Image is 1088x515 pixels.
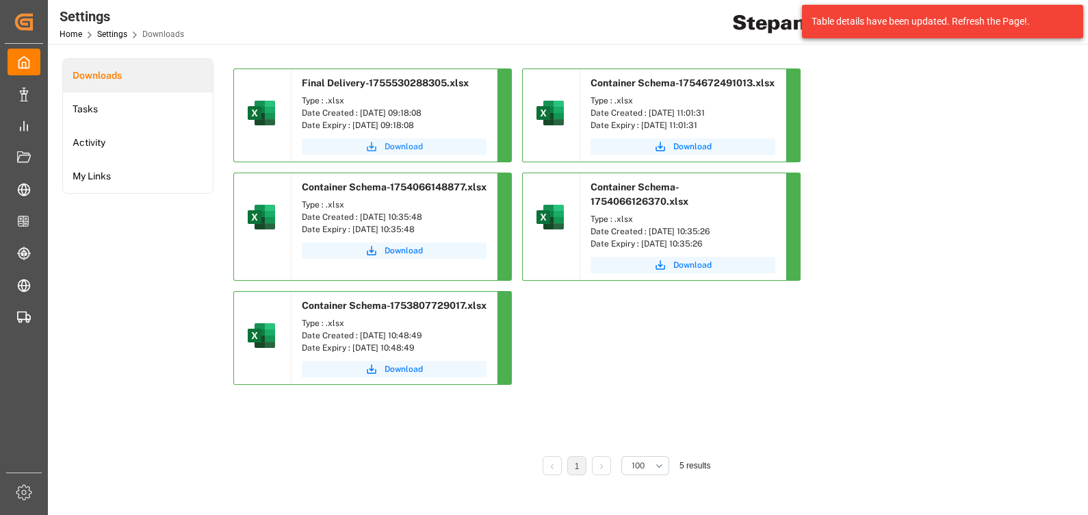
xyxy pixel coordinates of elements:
[567,456,586,475] li: 1
[302,138,487,155] button: Download
[302,342,487,354] div: Date Expiry : [DATE] 10:48:49
[591,213,775,225] div: Type : .xlsx
[385,244,423,257] span: Download
[534,97,567,129] img: microsoft-excel-2019--v1.png
[679,461,710,470] span: 5 results
[673,140,712,153] span: Download
[302,181,487,192] span: Container Schema-1754066148877.xlsx
[302,95,487,107] div: Type : .xlsx
[302,211,487,223] div: Date Created : [DATE] 10:35:48
[63,126,213,160] a: Activity
[621,456,669,475] button: open menu
[591,138,775,155] button: Download
[245,97,278,129] img: microsoft-excel-2019--v1.png
[591,238,775,250] div: Date Expiry : [DATE] 10:35:26
[632,460,645,472] span: 100
[591,107,775,119] div: Date Created : [DATE] 11:01:31
[591,257,775,273] button: Download
[60,29,82,39] a: Home
[302,361,487,377] button: Download
[302,199,487,211] div: Type : .xlsx
[591,77,775,88] span: Container Schema-1754672491013.xlsx
[575,462,580,471] a: 1
[63,59,213,92] a: Downloads
[302,223,487,236] div: Date Expiry : [DATE] 10:35:48
[673,259,712,271] span: Download
[302,119,487,131] div: Date Expiry : [DATE] 09:18:08
[543,456,562,475] li: Previous Page
[97,29,127,39] a: Settings
[60,6,184,27] div: Settings
[592,456,611,475] li: Next Page
[245,319,278,352] img: microsoft-excel-2019--v1.png
[302,107,487,119] div: Date Created : [DATE] 09:18:08
[385,140,423,153] span: Download
[534,201,567,234] img: microsoft-excel-2019--v1.png
[63,160,213,193] a: My Links
[302,77,469,88] span: Final Delivery-1755530288305.xlsx
[591,95,775,107] div: Type : .xlsx
[385,363,423,375] span: Download
[302,242,487,259] button: Download
[63,92,213,126] a: Tasks
[302,317,487,329] div: Type : .xlsx
[591,119,775,131] div: Date Expiry : [DATE] 11:01:31
[591,225,775,238] div: Date Created : [DATE] 10:35:26
[302,300,487,311] span: Container Schema-1753807729017.xlsx
[302,329,487,342] div: Date Created : [DATE] 10:48:49
[812,14,1063,29] div: Table details have been updated. Refresh the Page!.
[733,10,833,34] img: Stepan_Company_logo.svg.png_1713531530.png
[245,201,278,234] img: microsoft-excel-2019--v1.png
[591,181,688,207] span: Container Schema-1754066126370.xlsx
